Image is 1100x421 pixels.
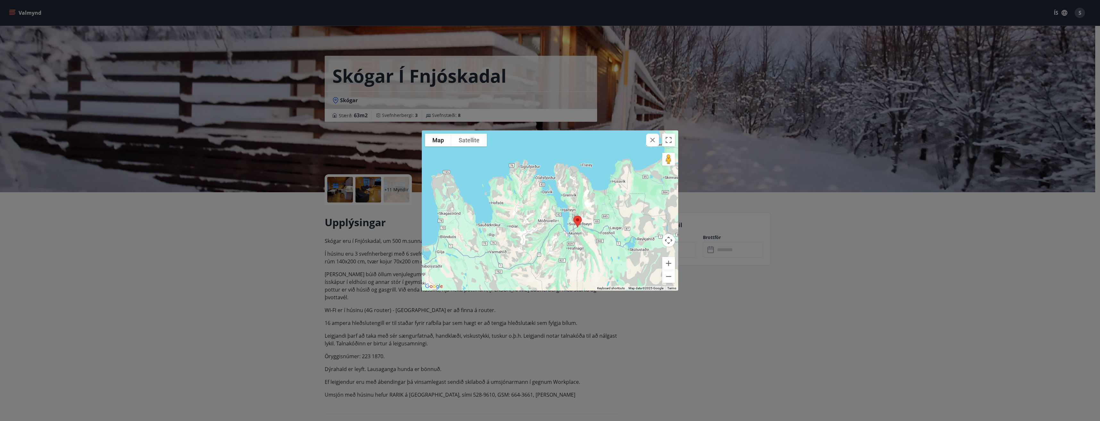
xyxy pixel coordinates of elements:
[451,134,487,146] button: Show satellite imagery
[423,282,445,291] img: Google
[662,257,675,270] button: Zoom in
[423,282,445,291] a: Open this area in Google Maps (opens a new window)
[597,286,625,291] button: Keyboard shortcuts
[662,270,675,283] button: Zoom out
[425,134,451,146] button: Show street map
[662,234,675,247] button: Map camera controls
[662,134,675,146] button: Toggle fullscreen view
[629,286,663,290] span: Map data ©2025 Google
[662,153,675,166] button: Drag Pegman onto the map to open Street View
[667,286,676,290] a: Terms (opens in new tab)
